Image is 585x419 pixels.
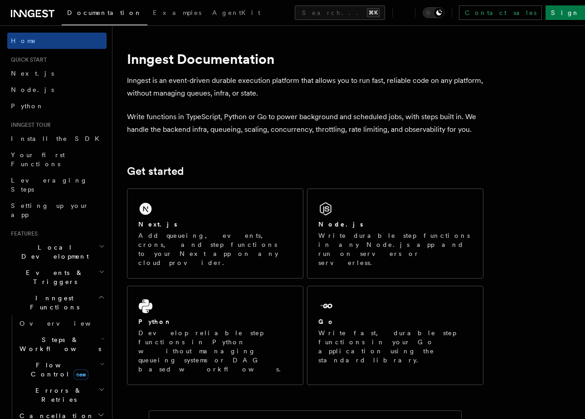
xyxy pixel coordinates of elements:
[147,3,207,24] a: Examples
[16,361,100,379] span: Flow Control
[138,328,292,374] p: Develop reliable step functions in Python without managing queueing systems or DAG based workflows.
[7,147,107,172] a: Your first Functions
[7,294,98,312] span: Inngest Functions
[7,290,107,315] button: Inngest Functions
[73,370,88,380] span: new
[62,3,147,25] a: Documentation
[318,231,472,267] p: Write durable step functions in any Node.js app and run on servers or serverless.
[7,121,51,129] span: Inngest tour
[7,265,107,290] button: Events & Triggers
[318,220,363,229] h2: Node.js
[7,243,99,261] span: Local Development
[11,70,54,77] span: Next.js
[7,172,107,197] a: Leveraging Steps
[11,86,54,93] span: Node.js
[138,231,292,267] p: Add queueing, events, crons, and step functions to your Next app on any cloud provider.
[7,33,107,49] a: Home
[16,382,107,408] button: Errors & Retries
[67,9,142,16] span: Documentation
[7,197,107,223] a: Setting up your app
[423,7,444,18] button: Toggle dark mode
[295,5,385,20] button: Search...⌘K
[153,9,201,16] span: Examples
[127,286,303,385] a: PythonDevelop reliable step functions in Python without managing queueing systems or DAG based wo...
[11,151,65,168] span: Your first Functions
[7,268,99,286] span: Events & Triggers
[11,202,89,218] span: Setting up your app
[19,320,113,327] span: Overview
[16,335,101,353] span: Steps & Workflows
[127,51,483,67] h1: Inngest Documentation
[212,9,260,16] span: AgentKit
[138,220,177,229] h2: Next.js
[318,317,335,326] h2: Go
[16,357,107,382] button: Flow Controlnew
[459,5,542,20] a: Contact sales
[7,239,107,265] button: Local Development
[11,102,44,110] span: Python
[7,130,107,147] a: Install the SDK
[127,111,483,136] p: Write functions in TypeScript, Python or Go to power background and scheduled jobs, with steps bu...
[7,98,107,114] a: Python
[7,65,107,82] a: Next.js
[11,135,105,142] span: Install the SDK
[367,8,380,17] kbd: ⌘K
[127,74,483,100] p: Inngest is an event-driven durable execution platform that allows you to run fast, reliable code ...
[7,230,38,237] span: Features
[318,328,472,365] p: Write fast, durable step functions in your Go application using the standard library.
[127,165,184,178] a: Get started
[11,177,88,193] span: Leveraging Steps
[11,36,36,45] span: Home
[7,82,107,98] a: Node.js
[138,317,172,326] h2: Python
[307,188,483,279] a: Node.jsWrite durable step functions in any Node.js app and run on servers or serverless.
[127,188,303,279] a: Next.jsAdd queueing, events, crons, and step functions to your Next app on any cloud provider.
[307,286,483,385] a: GoWrite fast, durable step functions in your Go application using the standard library.
[7,56,47,63] span: Quick start
[16,315,107,332] a: Overview
[16,386,98,404] span: Errors & Retries
[207,3,266,24] a: AgentKit
[16,332,107,357] button: Steps & Workflows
